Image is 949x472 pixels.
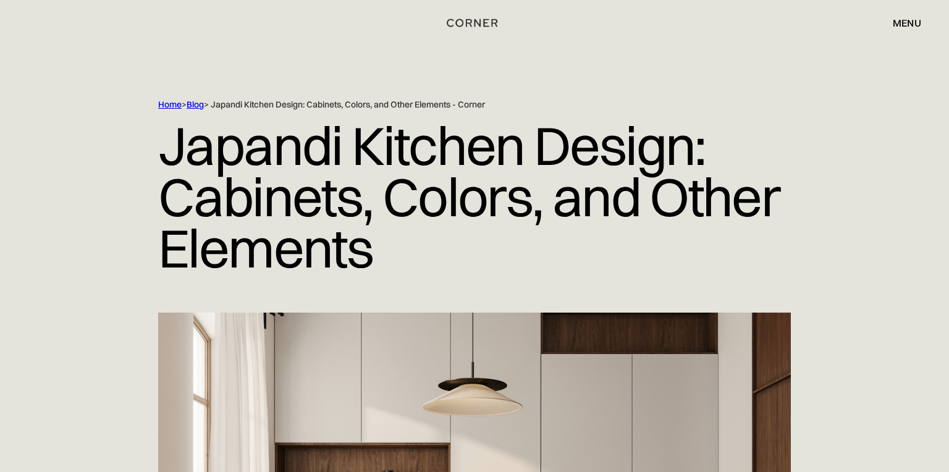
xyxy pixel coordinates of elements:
h1: Japandi Kitchen Design: Cabinets, Colors, and Other Elements [158,111,791,283]
a: Home [158,99,182,110]
div: menu [880,12,921,33]
a: home [439,15,510,31]
a: Blog [187,99,204,110]
div: > > Japandi Kitchen Design: Cabinets, Colors, and Other Elements - Corner [158,99,739,111]
div: menu [893,18,921,28]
